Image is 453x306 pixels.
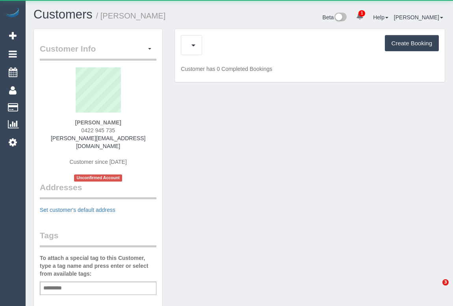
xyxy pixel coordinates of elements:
[70,159,127,165] span: Customer since [DATE]
[358,10,365,17] span: 1
[40,254,156,278] label: To attach a special tag to this Customer, type a tag name and press enter or select from availabl...
[40,43,156,61] legend: Customer Info
[352,8,368,25] a: 1
[323,14,347,20] a: Beta
[334,13,347,23] img: New interface
[40,207,115,213] a: Set customer's default address
[5,8,20,19] img: Automaid Logo
[74,174,122,181] span: Unconfirmed Account
[385,35,439,52] button: Create Booking
[394,14,443,20] a: [PERSON_NAME]
[442,279,449,286] span: 3
[81,127,115,134] span: 0422 945 735
[75,119,121,126] strong: [PERSON_NAME]
[426,279,445,298] iframe: Intercom live chat
[33,7,93,21] a: Customers
[51,135,145,149] a: [PERSON_NAME][EMAIL_ADDRESS][DOMAIN_NAME]
[181,65,439,73] p: Customer has 0 Completed Bookings
[96,11,166,20] small: / [PERSON_NAME]
[40,230,156,247] legend: Tags
[373,14,388,20] a: Help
